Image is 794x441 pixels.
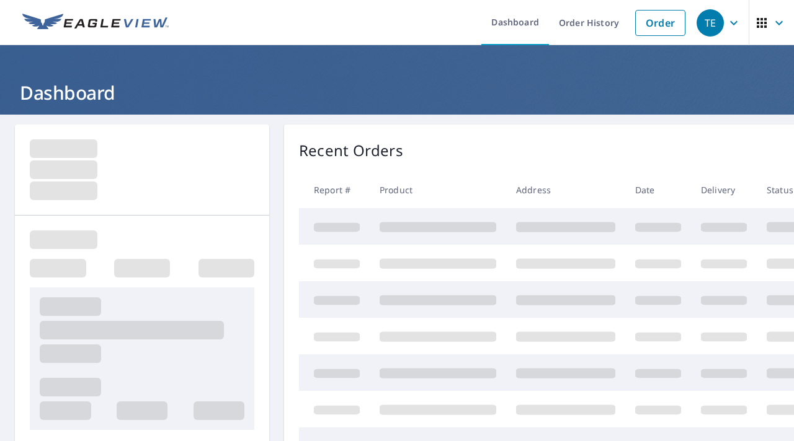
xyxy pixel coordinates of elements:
th: Address [506,172,625,208]
th: Product [370,172,506,208]
th: Report # [299,172,370,208]
h1: Dashboard [15,80,779,105]
p: Recent Orders [299,139,403,162]
th: Delivery [691,172,757,208]
div: TE [697,9,724,37]
img: EV Logo [22,14,169,32]
th: Date [625,172,691,208]
a: Order [635,10,685,36]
